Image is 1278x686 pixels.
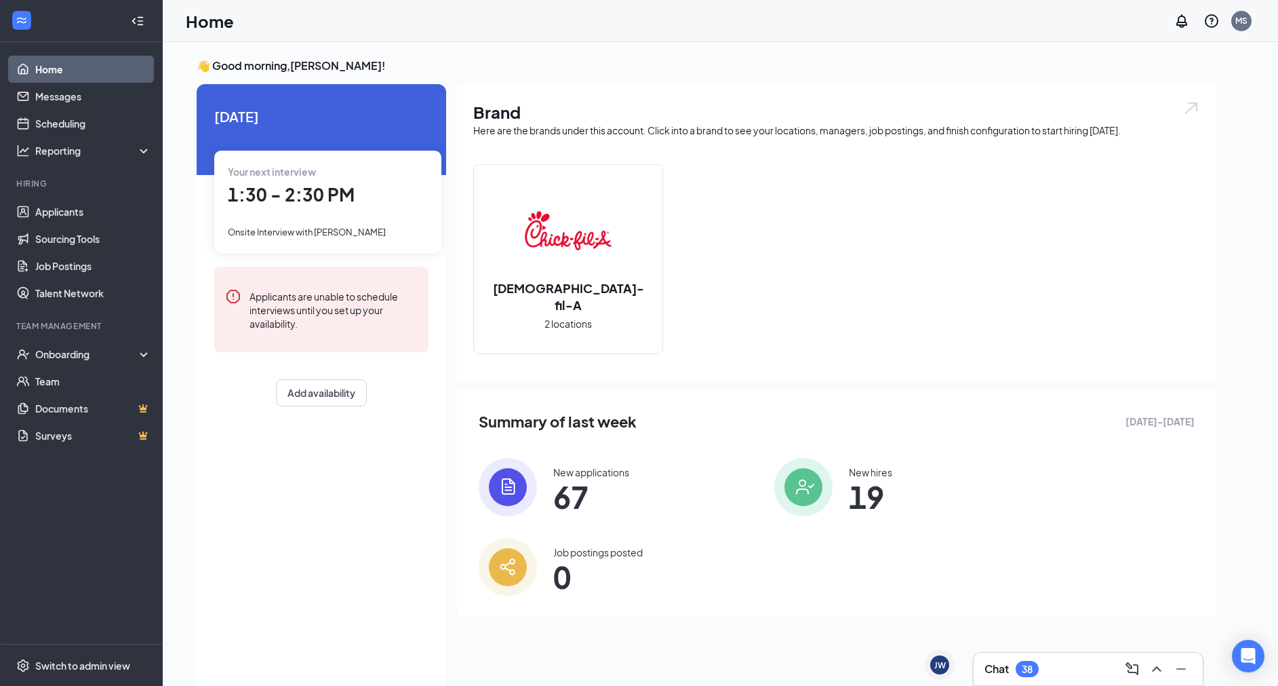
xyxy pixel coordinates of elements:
span: 1:30 - 2:30 PM [228,183,355,206]
span: 2 locations [544,316,592,331]
span: [DATE] [214,106,428,127]
img: open.6027fd2a22e1237b5b06.svg [1182,100,1200,116]
div: JW [934,660,946,671]
img: Chick-fil-A [525,187,612,274]
span: Summary of last week [479,410,637,434]
div: Job postings posted [553,546,643,559]
div: Applicants are unable to schedule interviews until you set up your availability. [249,288,418,330]
h1: Home [186,9,234,33]
svg: QuestionInfo [1203,13,1220,29]
div: Switch to admin view [35,659,130,672]
div: Hiring [16,178,148,189]
svg: UserCheck [16,347,30,361]
button: ComposeMessage [1121,658,1143,680]
span: 0 [553,565,643,589]
a: DocumentsCrown [35,395,151,422]
button: Add availability [276,379,367,406]
a: Messages [35,83,151,110]
div: Here are the brands under this account. Click into a brand to see your locations, managers, job p... [473,123,1200,137]
a: SurveysCrown [35,422,151,449]
a: Applicants [35,198,151,225]
svg: Analysis [16,144,30,157]
a: Talent Network [35,280,151,307]
svg: ChevronUp [1149,661,1165,677]
a: Home [35,56,151,83]
img: icon [774,458,833,516]
span: Onsite Interview with [PERSON_NAME] [228,227,386,237]
img: icon [479,458,537,516]
span: Your next interview [228,166,316,178]
button: ChevronUp [1146,658,1167,680]
img: icon [479,538,537,596]
svg: Collapse [131,14,144,28]
div: New hires [849,465,892,479]
a: Team [35,368,151,395]
svg: ComposeMessage [1124,661,1140,677]
h3: Chat [984,662,1009,677]
div: Onboarding [35,347,140,361]
span: 19 [849,484,892,509]
a: Scheduling [35,110,151,137]
h3: 👋 Good morning, [PERSON_NAME] ! [197,58,1216,73]
div: New applications [553,465,629,479]
svg: Minimize [1173,661,1189,677]
h2: [DEMOGRAPHIC_DATA]-fil-A [474,280,662,313]
div: Reporting [35,144,152,157]
a: Job Postings [35,252,151,280]
svg: WorkstreamLogo [15,14,28,27]
span: 67 [553,484,629,509]
div: 38 [1022,664,1033,675]
div: Open Intercom Messenger [1232,640,1264,672]
div: Team Management [16,320,148,332]
button: Minimize [1170,658,1192,680]
span: [DATE] - [DATE] [1125,414,1195,429]
svg: Error [225,288,241,305]
h1: Brand [473,100,1200,123]
div: MS [1235,15,1247,26]
svg: Notifications [1174,13,1190,29]
a: Sourcing Tools [35,225,151,252]
svg: Settings [16,659,30,672]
